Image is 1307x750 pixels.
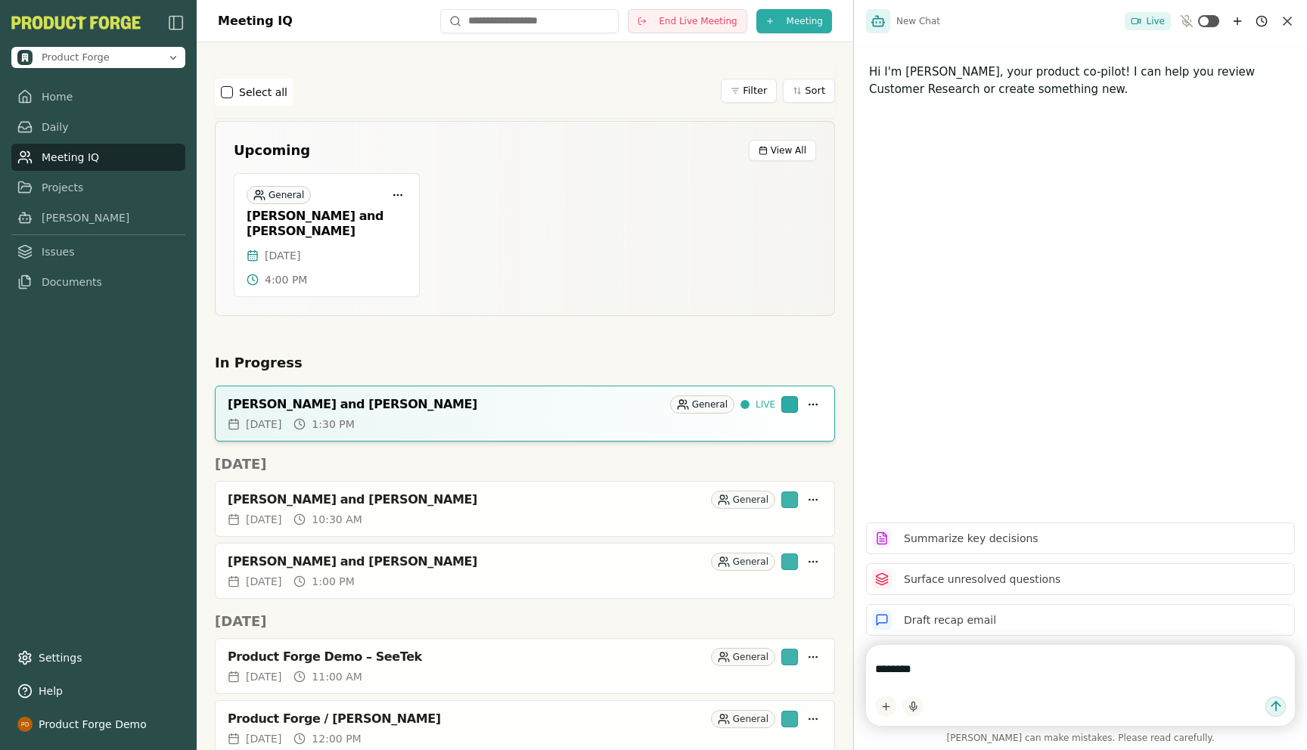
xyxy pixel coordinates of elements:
span: 1:30 PM [312,417,354,432]
img: Product Forge [17,50,33,65]
h2: [DATE] [215,611,835,632]
h2: In Progress [215,352,835,373]
span: Product Forge [42,51,110,64]
span: [DATE] [246,574,281,589]
button: More options [804,710,822,728]
button: More options [804,491,822,509]
span: 11:00 AM [312,669,362,684]
div: Smith has been invited [781,711,798,727]
a: Issues [11,238,185,265]
button: Summarize key decisions [866,522,1295,554]
span: View All [771,144,806,157]
button: Sort [783,79,835,103]
span: End Live Meeting [659,15,737,27]
a: Projects [11,174,185,201]
a: Settings [11,644,185,671]
label: Select all [239,85,287,100]
div: General [711,491,775,509]
span: [DATE] [246,669,281,684]
button: Close chat [1280,14,1295,29]
span: [DATE] [246,417,281,432]
button: Help [11,677,185,705]
div: [PERSON_NAME] and [PERSON_NAME] [228,554,705,569]
button: Draft recap email [866,604,1295,636]
button: Start dictation [902,696,924,717]
span: 4:00 PM [265,272,307,287]
button: More options [804,395,822,414]
p: Summarize key decisions [904,531,1038,547]
p: Draft recap email [904,612,996,628]
button: Product Forge Demo [11,711,185,738]
div: Product Forge Demo – SeeTek [228,649,705,665]
span: [DATE] [246,512,281,527]
div: General [247,186,311,204]
div: Smith has been invited [781,649,798,665]
div: [PERSON_NAME] and [PERSON_NAME] [228,397,664,412]
div: Smith has been invited [781,396,798,413]
div: [PERSON_NAME] and [PERSON_NAME] [228,492,705,507]
div: Smith has been invited [781,553,798,570]
a: [PERSON_NAME] and [PERSON_NAME]General[DATE]10:30 AM [215,481,835,537]
div: General [711,553,775,571]
div: Product Forge / [PERSON_NAME] [228,711,705,727]
img: profile [17,717,33,732]
span: LIVE [756,398,775,411]
button: Send message [1265,696,1286,717]
button: Open organization switcher [11,47,185,68]
div: General [711,648,775,666]
a: Product Forge Demo – SeeTekGeneral[DATE]11:00 AM [215,638,835,694]
span: Live [1146,15,1165,27]
button: Toggle ambient mode [1198,15,1219,27]
button: More options [389,186,407,204]
span: [PERSON_NAME] can make mistakes. Please read carefully. [866,732,1295,744]
button: End Live Meeting [628,9,747,33]
button: PF-Logo [11,16,141,29]
div: [PERSON_NAME] and [PERSON_NAME] [247,209,407,239]
span: [DATE] [246,731,281,746]
button: Add content to chat [875,696,896,717]
span: 12:00 PM [312,731,361,746]
a: Home [11,83,185,110]
p: Hi I'm [PERSON_NAME], your product co-pilot! I can help you review Customer Research or create so... [869,64,1292,98]
span: New Chat [896,15,940,27]
button: New chat [1228,12,1246,30]
img: Product Forge [11,16,141,29]
span: Meeting [787,15,823,27]
h1: Meeting IQ [218,12,293,30]
a: Documents [11,268,185,296]
button: More options [804,553,822,571]
a: Daily [11,113,185,141]
button: Surface unresolved questions [866,563,1295,595]
span: 10:30 AM [312,512,362,527]
a: [PERSON_NAME] and [PERSON_NAME]General[DATE]1:00 PM [215,543,835,599]
div: Smith has been invited [781,491,798,508]
span: 1:00 PM [312,574,354,589]
h2: [DATE] [215,454,835,475]
button: More options [804,648,822,666]
img: sidebar [167,14,185,32]
button: Chat history [1253,12,1271,30]
button: Meeting [756,9,832,33]
button: Filter [721,79,777,103]
h2: Upcoming [234,140,310,161]
div: General [711,710,775,728]
a: Meeting IQ [11,144,185,171]
button: View All [749,140,816,161]
span: [DATE] [265,248,300,263]
p: Surface unresolved questions [904,572,1060,587]
a: [PERSON_NAME] [11,204,185,231]
a: [PERSON_NAME] and [PERSON_NAME]GeneralLIVE[DATE]1:30 PM [215,386,835,442]
div: General [670,395,734,414]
